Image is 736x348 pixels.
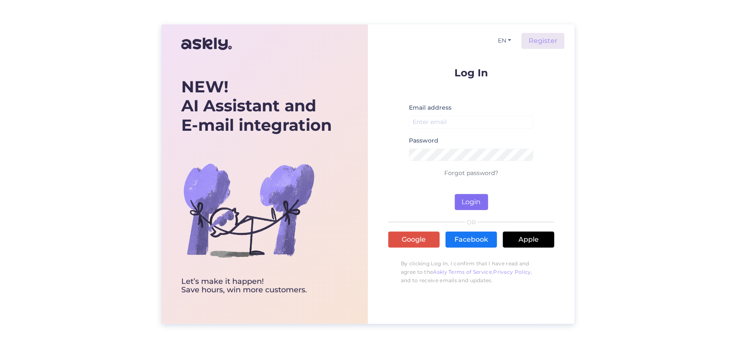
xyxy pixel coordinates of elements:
[181,77,332,135] div: AI Assistant and E-mail integration
[388,232,440,248] a: Google
[494,35,515,47] button: EN
[181,143,316,278] img: bg-askly
[455,194,488,210] button: Login
[388,255,554,289] p: By clicking Log In, I confirm that I have read and agree to the , , and to receive emails and upd...
[503,232,554,248] a: Apple
[444,169,498,177] a: Forgot password?
[409,136,438,145] label: Password
[465,219,478,225] span: OR
[181,34,232,54] img: Askly
[521,33,564,49] a: Register
[388,67,554,78] p: Log In
[446,232,497,248] a: Facebook
[433,269,492,275] a: Askly Terms of Service
[409,103,451,112] label: Email address
[409,116,534,129] input: Enter email
[181,278,332,294] div: Let’s make it happen! Save hours, win more customers.
[494,269,531,275] a: Privacy Policy
[181,77,228,97] b: NEW!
